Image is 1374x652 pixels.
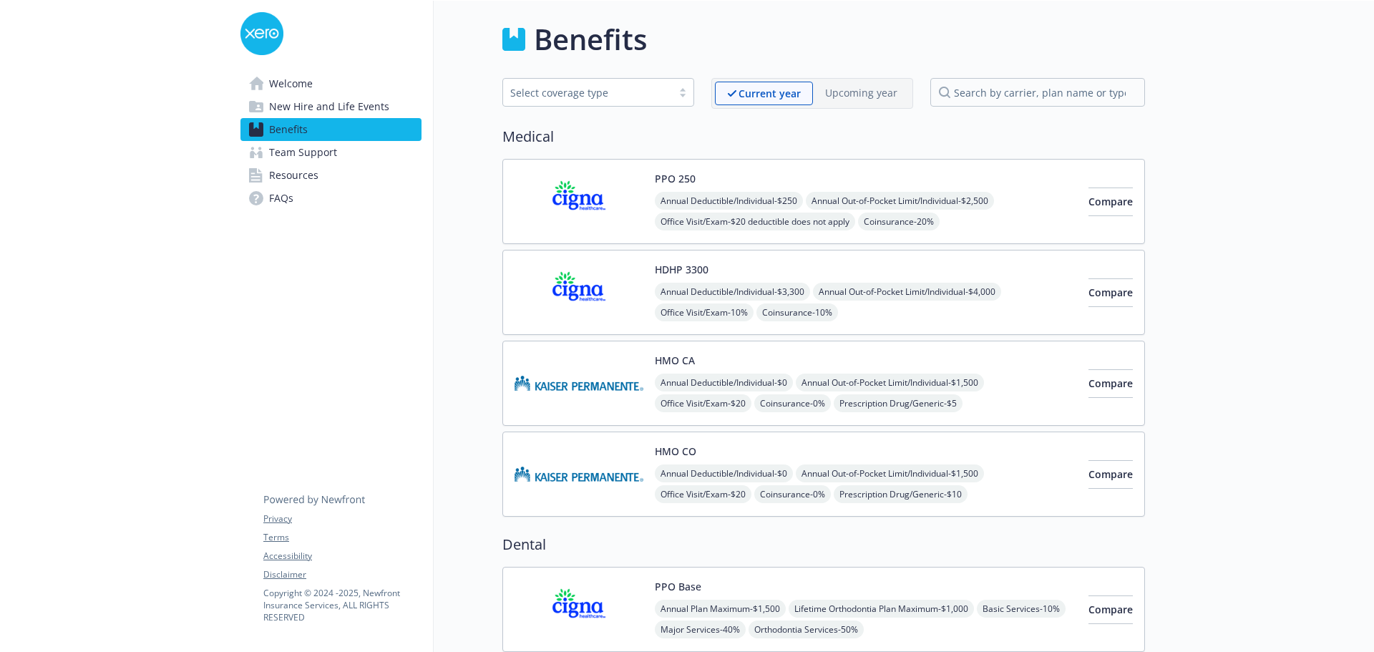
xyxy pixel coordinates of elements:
span: Office Visit/Exam - $20 [655,394,751,412]
span: FAQs [269,187,293,210]
div: Select coverage type [510,85,665,100]
span: Benefits [269,118,308,141]
span: Team Support [269,141,337,164]
button: PPO Base [655,579,701,594]
span: Compare [1088,376,1133,390]
a: Terms [263,531,421,544]
span: Lifetime Orthodontia Plan Maximum - $1,000 [789,600,974,618]
a: Resources [240,164,422,187]
span: Compare [1088,603,1133,616]
span: Annual Deductible/Individual - $0 [655,374,793,391]
h2: Medical [502,126,1145,147]
span: Annual Plan Maximum - $1,500 [655,600,786,618]
span: Compare [1088,195,1133,208]
span: Annual Deductible/Individual - $250 [655,192,803,210]
span: Annual Out-of-Pocket Limit/Individual - $1,500 [796,374,984,391]
span: Office Visit/Exam - $20 deductible does not apply [655,213,855,230]
button: Compare [1088,460,1133,489]
h2: Dental [502,534,1145,555]
span: Coinsurance - 0% [754,394,831,412]
span: Welcome [269,72,313,95]
a: Team Support [240,141,422,164]
button: HMO CO [655,444,696,459]
span: Resources [269,164,318,187]
button: HMO CA [655,353,695,368]
p: Current year [739,86,801,101]
span: Office Visit/Exam - 10% [655,303,754,321]
a: Disclaimer [263,568,421,581]
button: Compare [1088,188,1133,216]
img: Kaiser Permanente of Colorado carrier logo [515,444,643,505]
img: CIGNA carrier logo [515,171,643,232]
h1: Benefits [534,18,647,61]
button: PPO 250 [655,171,696,186]
span: Annual Out-of-Pocket Limit/Individual - $2,500 [806,192,994,210]
button: HDHP 3300 [655,262,708,277]
span: Coinsurance - 20% [858,213,940,230]
p: Upcoming year [825,85,897,100]
span: Upcoming year [813,82,910,105]
p: Copyright © 2024 - 2025 , Newfront Insurance Services, ALL RIGHTS RESERVED [263,587,421,623]
span: Coinsurance - 10% [756,303,838,321]
span: Prescription Drug/Generic - $10 [834,485,968,503]
span: Compare [1088,467,1133,481]
a: Welcome [240,72,422,95]
button: Compare [1088,369,1133,398]
a: New Hire and Life Events [240,95,422,118]
span: Annual Out-of-Pocket Limit/Individual - $4,000 [813,283,1001,301]
img: Kaiser Permanente Insurance Company carrier logo [515,353,643,414]
a: Privacy [263,512,421,525]
span: Annual Deductible/Individual - $0 [655,464,793,482]
span: Basic Services - 10% [977,600,1066,618]
img: CIGNA carrier logo [515,579,643,640]
img: CIGNA carrier logo [515,262,643,323]
span: Office Visit/Exam - $20 [655,485,751,503]
span: Prescription Drug/Generic - $5 [834,394,963,412]
span: Annual Deductible/Individual - $3,300 [655,283,810,301]
span: Annual Out-of-Pocket Limit/Individual - $1,500 [796,464,984,482]
span: New Hire and Life Events [269,95,389,118]
button: Compare [1088,595,1133,624]
a: Accessibility [263,550,421,563]
a: Benefits [240,118,422,141]
input: search by carrier, plan name or type [930,78,1145,107]
a: FAQs [240,187,422,210]
button: Compare [1088,278,1133,307]
span: Orthodontia Services - 50% [749,621,864,638]
span: Compare [1088,286,1133,299]
span: Coinsurance - 0% [754,485,831,503]
span: Major Services - 40% [655,621,746,638]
